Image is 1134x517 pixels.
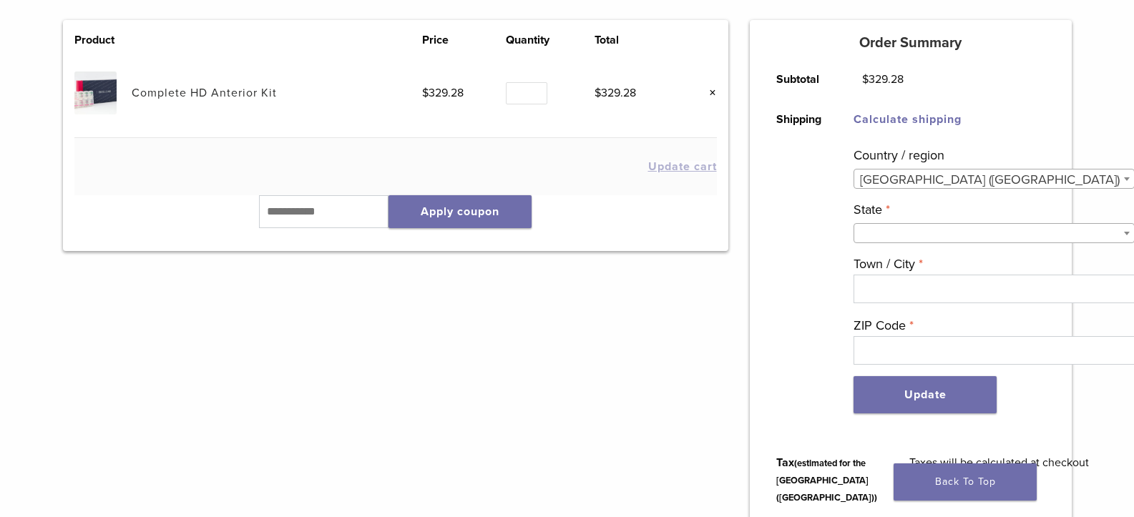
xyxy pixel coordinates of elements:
[132,86,277,100] a: Complete HD Anterior Kit
[74,72,117,114] img: Complete HD Anterior Kit
[595,86,636,100] bdi: 329.28
[698,84,717,102] a: Remove this item
[862,72,869,87] span: $
[595,31,679,49] th: Total
[761,99,838,443] th: Shipping
[422,86,429,100] span: $
[506,31,595,49] th: Quantity
[761,59,846,99] th: Subtotal
[750,34,1072,51] h5: Order Summary
[648,161,717,172] button: Update cart
[388,195,532,228] button: Apply coupon
[74,31,132,49] th: Product
[854,169,1134,189] span: United States (US)
[776,458,877,503] small: (estimated for the [GEOGRAPHIC_DATA] ([GEOGRAPHIC_DATA]))
[854,112,962,127] a: Calculate shipping
[894,443,1105,517] td: Taxes will be calculated at checkout
[595,86,601,100] span: $
[894,463,1037,501] a: Back To Top
[422,31,507,49] th: Price
[761,443,894,517] th: Tax
[862,72,904,87] bdi: 329.28
[854,376,997,413] button: Update
[422,86,464,100] bdi: 329.28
